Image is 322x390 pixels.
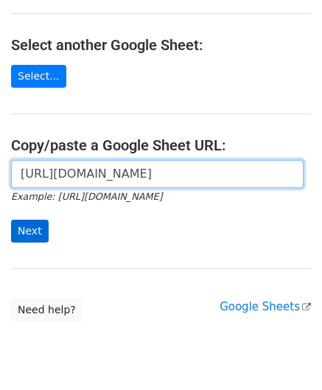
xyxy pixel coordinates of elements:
small: Example: [URL][DOMAIN_NAME] [11,191,162,202]
input: Paste your Google Sheet URL here [11,160,304,188]
input: Next [11,220,49,243]
h4: Select another Google Sheet: [11,36,311,54]
iframe: Chat Widget [248,319,322,390]
h4: Copy/paste a Google Sheet URL: [11,136,311,154]
a: Select... [11,65,66,88]
a: Need help? [11,299,83,321]
a: Google Sheets [220,300,311,313]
